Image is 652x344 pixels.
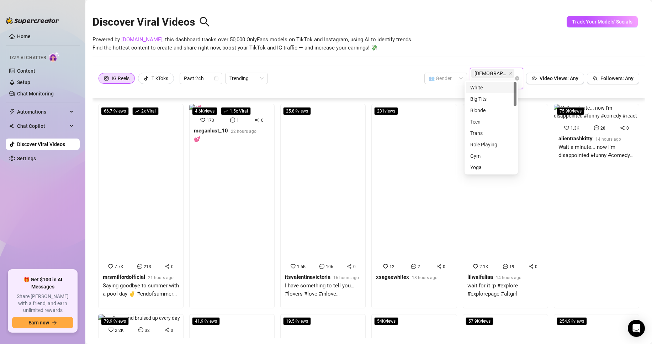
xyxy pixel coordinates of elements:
[283,317,311,325] span: 19.5K views
[92,15,210,29] h2: Discover Viral Videos
[473,264,478,269] span: heart
[466,82,516,93] div: White
[101,317,129,325] span: 79.9K views
[189,104,275,308] a: 4.6Kviewsrise1.5x Viral💕17310meganlust_1022 hours ago💕
[466,317,493,325] span: 57.9K views
[108,264,113,269] span: heart
[189,104,201,112] img: 💕
[104,76,109,81] span: instagram
[12,276,73,290] span: 🎁 Get $100 in AI Messages
[333,275,359,280] span: 16 hours ago
[347,264,352,269] span: share-alt
[529,264,534,269] span: share-alt
[145,328,150,333] span: 32
[285,274,330,280] strong: itsvalentinavictoria
[466,150,516,162] div: Gym
[470,95,512,103] div: Big Tits
[101,107,129,115] span: 66.7K views
[436,264,441,269] span: share-alt
[466,127,516,139] div: Trans
[470,129,512,137] div: Trans
[207,118,214,123] span: 173
[412,275,438,280] span: 18 hours ago
[411,264,416,269] span: message
[509,264,514,269] span: 19
[326,264,333,269] span: 106
[467,282,544,298] div: wait for it :p #explore #explorepage #altgirl
[557,317,587,325] span: 254.9K views
[572,19,632,25] span: Track Your Models' Socials
[600,75,634,81] span: Followers: Any
[12,317,73,328] button: Earn nowarrow-right
[475,69,508,77] span: [DEMOGRAPHIC_DATA]
[540,75,578,81] span: Video Views: Any
[121,36,163,43] a: [DOMAIN_NAME]
[135,109,139,113] span: rise
[567,16,638,27] button: Track Your Models' Socials
[115,328,124,333] span: 2.2K
[103,282,179,298] div: Saying goodbye to summer with a pool day ✌️ #endofsummer #poolday #instagood
[558,135,593,142] strong: alientrashkitty
[479,264,488,269] span: 2.1K
[509,72,513,75] span: close
[112,73,129,84] div: IG Reels
[515,76,519,80] span: close-circle
[92,36,413,52] span: Powered by , this dashboard tracks over 50,000 OnlyFans models on TikTok and Instagram, using AI ...
[221,107,251,115] span: 1.5 x Viral
[374,317,398,325] span: 54K views
[184,73,218,84] span: Past 24h
[237,118,239,123] span: 1
[594,125,599,130] span: message
[470,118,512,126] div: Teen
[371,104,457,308] a: 231views1220xsagexwhitex18 hours ago
[144,76,149,81] span: tik-tok
[297,264,306,269] span: 1.5K
[587,73,639,84] button: Followers: Any
[229,73,264,84] span: Trending
[28,320,49,325] span: Earn now
[152,73,168,84] div: TikToks
[503,264,508,269] span: message
[214,76,218,80] span: calendar
[554,104,639,308] a: 75.9KviewsWait a minute... now I'm disappointed #funny #comedy #react1.3K280alientrashkitty14 hou...
[463,104,548,256] img: wait for it :p #explore #explorepage #altgirl
[470,152,512,160] div: Gym
[144,264,151,269] span: 213
[230,118,235,123] span: message
[470,163,512,171] div: Yoga
[194,135,256,144] div: 💕
[496,275,521,280] span: 14 hours ago
[626,126,629,131] span: 0
[224,109,228,113] span: rise
[194,127,228,134] strong: meganlust_10
[535,264,537,269] span: 0
[285,282,361,298] div: I have something to tell you… #lovers #love #inlove #instalover
[17,106,68,118] span: Automations
[9,109,15,115] span: thunderbolt
[466,105,516,116] div: Blonde
[593,76,598,81] span: team
[98,104,184,256] img: Saying goodbye to summer with a pool day ✌️ #endofsummer #poolday #instagood
[443,264,445,269] span: 0
[376,274,409,280] strong: xsagexwhitex
[620,125,625,130] span: share-alt
[49,52,60,62] img: AI Chatter
[466,93,516,105] div: Big Tits
[595,137,621,142] span: 14 hours ago
[17,141,65,147] a: Discover Viral Videos
[628,320,645,337] div: Open Intercom Messenger
[192,317,220,325] span: 41.9K views
[466,139,516,150] div: Role Playing
[466,162,516,173] div: Yoga
[199,16,210,27] span: search
[571,126,579,131] span: 1.3K
[280,104,366,256] img: I have something to tell you… #lovers #love #inlove #instalover
[383,264,388,269] span: heart
[132,107,159,115] span: 2 x Viral
[171,328,173,333] span: 0
[564,125,569,130] span: heart
[103,274,145,280] strong: mrsmilfordofficial
[283,107,311,115] span: 25.8K views
[374,107,398,115] span: 231 views
[17,156,36,161] a: Settings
